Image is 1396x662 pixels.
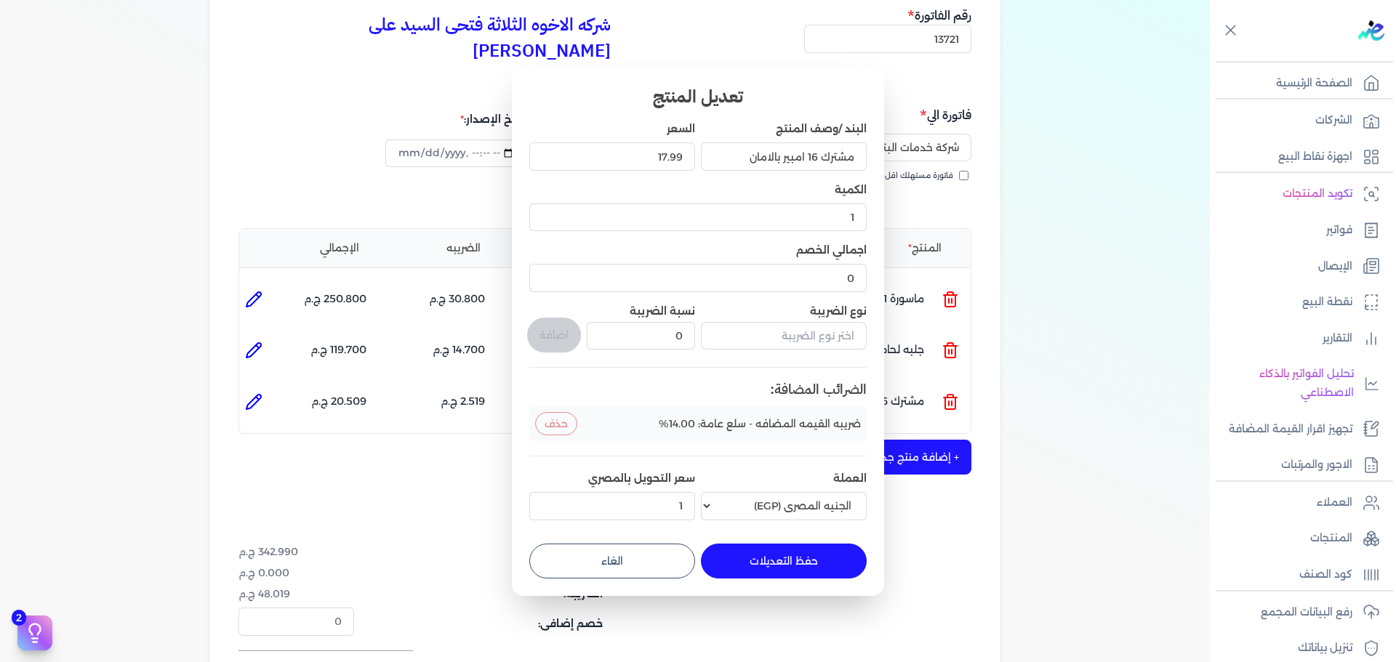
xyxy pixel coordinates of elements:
[630,304,695,318] label: نسبة الضريبة
[529,544,695,578] button: الغاء
[701,142,867,170] input: البند /وصف المنتج
[776,122,867,135] label: البند /وصف المنتج
[659,416,861,432] span: ضريبه القيمه المضافه - سلع عامة: 14.00%
[529,84,867,110] h3: تعديل المنتج
[701,322,867,350] input: اختر نوع الضريبة
[833,472,867,485] label: العملة
[587,322,695,350] input: نسبة الضريبة
[529,203,867,231] input: الكمية
[535,412,577,435] button: حذف
[835,183,867,196] label: الكمية
[529,379,867,400] h4: الضرائب المضافة:
[588,472,695,485] label: سعر التحويل بالمصري
[529,492,695,520] input: سعر التحويل بالمصري
[701,304,867,319] label: نوع الضريبة
[701,322,867,355] button: اختر نوع الضريبة
[529,142,695,170] input: السعر
[529,264,867,291] input: اجمالي الخصم
[796,243,867,257] label: اجمالي الخصم
[667,122,695,135] label: السعر
[701,544,867,578] button: حفظ التعديلات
